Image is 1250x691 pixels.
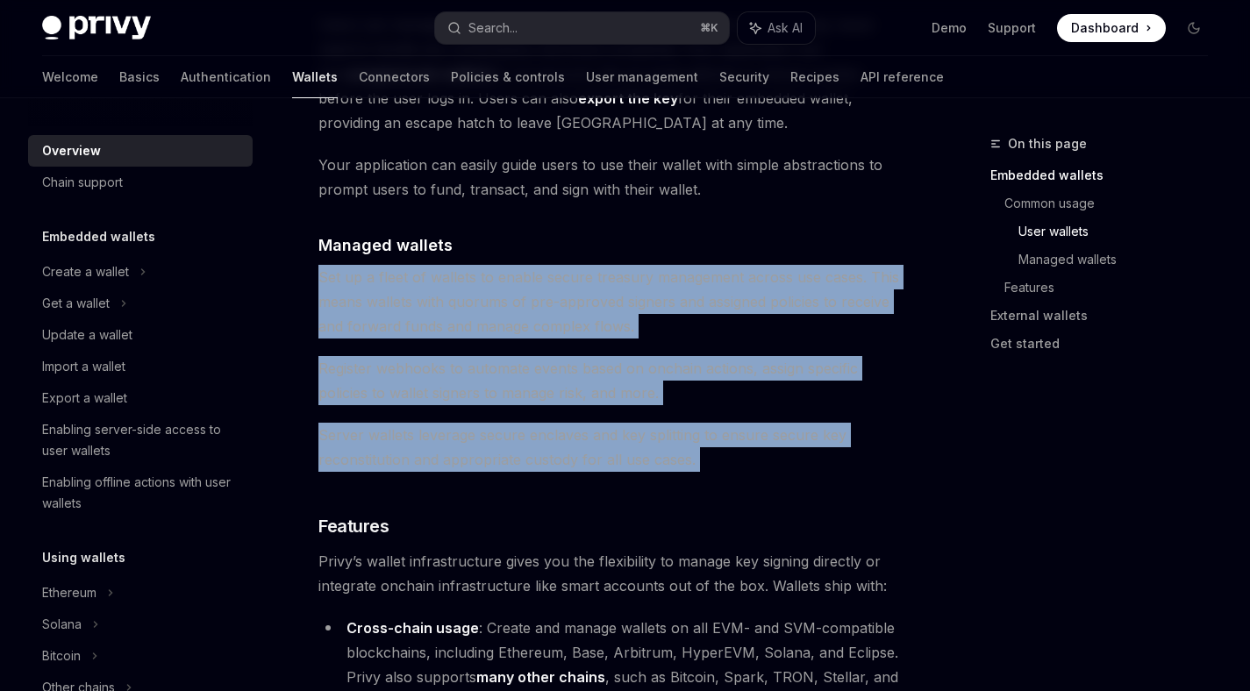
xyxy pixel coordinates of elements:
a: export the key [578,89,678,108]
h5: Embedded wallets [42,226,155,247]
a: Demo [932,19,967,37]
div: Enabling offline actions with user wallets [42,472,242,514]
div: Search... [468,18,518,39]
div: Export a wallet [42,388,127,409]
div: Chain support [42,172,123,193]
span: Register webhooks to automate events based on onchain actions, assign specific policies to wallet... [318,356,910,405]
a: Chain support [28,167,253,198]
span: Your application can easily guide users to use their wallet with simple abstractions to prompt us... [318,153,910,202]
span: Server wallets leverage secure enclaves and key splitting to ensure secure key reconstitution and... [318,423,910,472]
span: Features [318,514,389,538]
a: Security [719,56,769,98]
a: Features [1004,274,1222,302]
strong: Cross-chain usage [346,619,479,637]
a: Update a wallet [28,319,253,351]
a: Policies & controls [451,56,565,98]
a: Wallets [292,56,338,98]
a: External wallets [990,302,1222,330]
div: Import a wallet [42,356,125,377]
a: Export a wallet [28,382,253,414]
a: many other chains [476,668,605,687]
span: Set up a fleet of wallets to enable secure treasury management across use cases. This means walle... [318,265,910,338]
a: Get started [990,330,1222,358]
a: Support [988,19,1036,37]
a: Managed wallets [1018,246,1222,274]
span: ⌘ K [700,21,718,35]
a: User management [586,56,698,98]
span: Ask AI [768,19,803,37]
a: Common usage [1004,189,1222,217]
div: Create a wallet [42,261,129,282]
span: Managed wallets [318,233,453,257]
div: Update a wallet [42,324,132,345]
button: Search...⌘K [435,12,728,44]
div: Overview [42,140,101,161]
a: Overview [28,135,253,167]
button: Ask AI [738,12,815,44]
a: Embedded wallets [990,161,1222,189]
div: Enabling server-side access to user wallets [42,419,242,461]
a: Enabling server-side access to user wallets [28,414,253,467]
button: Toggle dark mode [1180,14,1208,42]
div: Ethereum [42,582,96,603]
div: Bitcoin [42,645,81,666]
div: Solana [42,614,82,635]
img: dark logo [42,16,151,40]
a: Basics [119,56,160,98]
span: Dashboard [1071,19,1139,37]
a: Dashboard [1057,14,1166,42]
a: Connectors [359,56,430,98]
a: Enabling offline actions with user wallets [28,467,253,519]
a: Recipes [790,56,839,98]
a: User wallets [1018,217,1222,246]
a: Authentication [181,56,271,98]
a: Welcome [42,56,98,98]
a: API reference [861,56,944,98]
a: Import a wallet [28,351,253,382]
div: Get a wallet [42,293,110,314]
span: On this page [1008,133,1087,154]
span: Privy’s wallet infrastructure gives you the flexibility to manage key signing directly or integra... [318,549,910,598]
h5: Using wallets [42,547,125,568]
